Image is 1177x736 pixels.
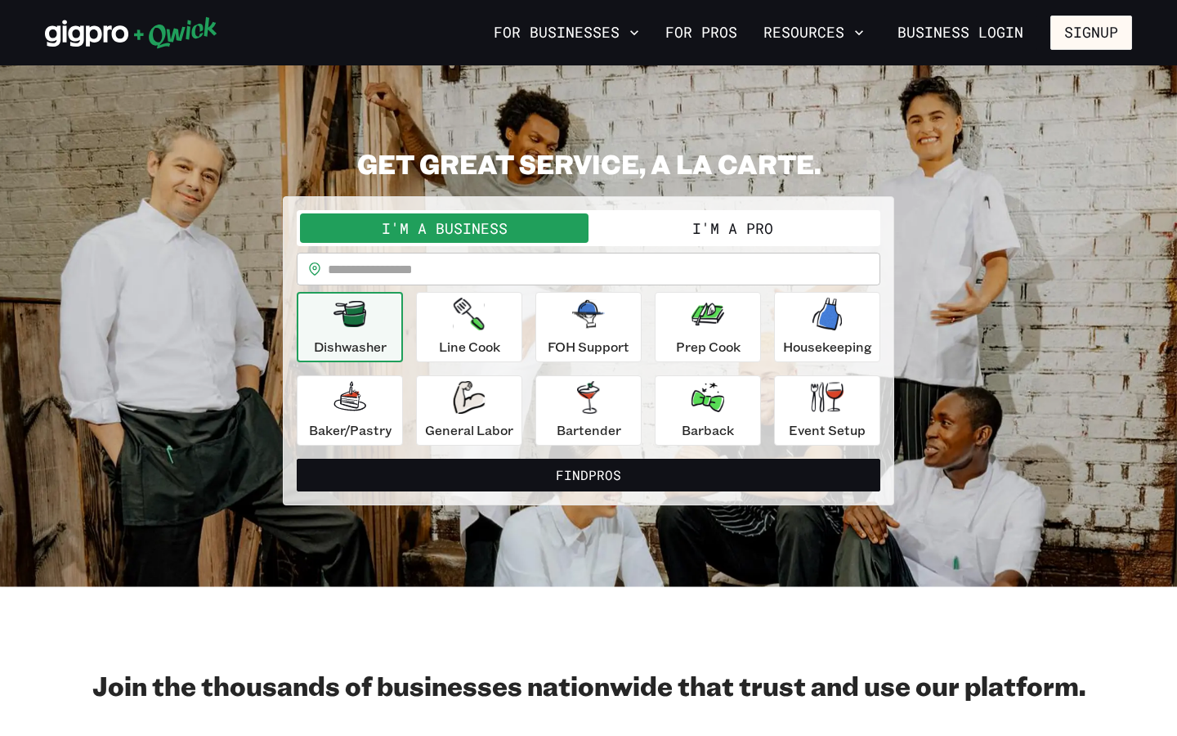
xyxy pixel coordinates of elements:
[283,147,894,180] h2: GET GREAT SERVICE, A LA CARTE.
[659,19,744,47] a: For Pros
[655,375,761,446] button: Barback
[789,420,866,440] p: Event Setup
[309,420,392,440] p: Baker/Pastry
[297,459,880,491] button: FindPros
[682,420,734,440] p: Barback
[45,669,1132,702] h2: Join the thousands of businesses nationwide that trust and use our platform.
[757,19,870,47] button: Resources
[439,337,500,357] p: Line Cook
[1050,16,1132,50] button: Signup
[300,213,588,243] button: I'm a Business
[416,375,522,446] button: General Labor
[676,337,741,357] p: Prep Cook
[655,292,761,362] button: Prep Cook
[297,292,403,362] button: Dishwasher
[314,337,387,357] p: Dishwasher
[487,19,646,47] button: For Businesses
[535,292,642,362] button: FOH Support
[774,292,880,362] button: Housekeeping
[297,375,403,446] button: Baker/Pastry
[783,337,872,357] p: Housekeeping
[557,420,621,440] p: Bartender
[774,375,880,446] button: Event Setup
[425,420,513,440] p: General Labor
[588,213,877,243] button: I'm a Pro
[884,16,1037,50] a: Business Login
[416,292,522,362] button: Line Cook
[535,375,642,446] button: Bartender
[548,337,629,357] p: FOH Support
